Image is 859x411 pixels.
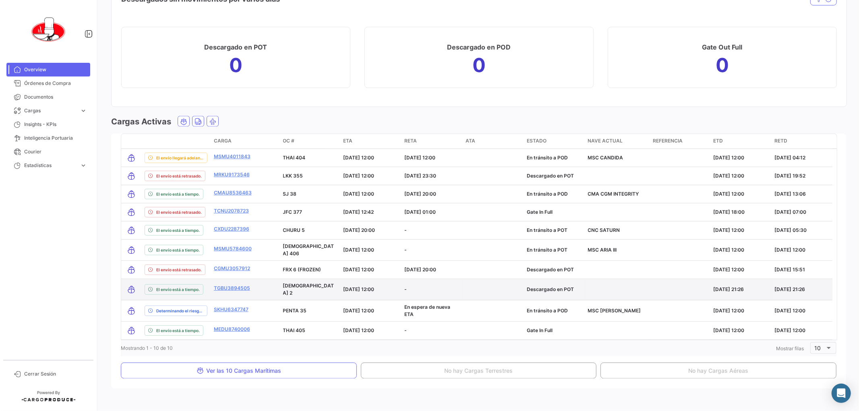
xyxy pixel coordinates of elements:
[6,118,90,131] a: Insights - KPIs
[197,368,281,374] span: Ver las 10 Cargas Marítimas
[527,155,568,161] span: En tránsito a POD
[527,266,574,273] span: Descargado en POT
[280,134,340,149] datatable-header-cell: OC #
[6,63,90,76] a: Overview
[214,265,250,272] a: CGMU3057912
[404,191,436,197] span: [DATE] 20:00
[283,307,337,314] p: PENTA 35
[80,107,87,114] span: expand_more
[713,155,744,161] span: [DATE] 12:00
[472,59,486,72] h1: 0
[774,247,805,253] span: [DATE] 12:00
[156,155,204,161] span: El envío llegará adelantado.
[283,190,337,198] p: SJ 38
[524,134,585,149] datatable-header-cell: Estado
[141,134,211,149] datatable-header-cell: delayStatus
[204,41,267,53] h3: Descargado en POT
[214,285,250,292] a: TGBU3894505
[774,209,806,215] span: [DATE] 07:00
[211,134,280,149] datatable-header-cell: Carga
[713,227,744,233] span: [DATE] 12:00
[156,286,200,293] span: El envío está a tiempo.
[527,227,567,233] span: En tránsito a POT
[713,191,744,197] span: [DATE] 12:00
[774,227,807,233] span: [DATE] 05:30
[344,227,375,233] span: [DATE] 20:00
[713,286,744,292] span: [DATE] 21:26
[716,59,729,72] h1: 0
[527,191,568,197] span: En tránsito a POD
[207,116,218,126] button: Air
[588,137,623,145] span: Nave actual
[156,308,204,314] span: Determinando el riesgo ...
[771,134,832,149] datatable-header-cell: RETD
[650,134,710,149] datatable-header-cell: Referencia
[585,134,650,149] datatable-header-cell: Nave actual
[600,363,836,379] button: No hay Cargas Aéreas
[283,137,295,145] span: OC #
[774,137,787,145] span: RETD
[527,173,574,179] span: Descargado en POT
[156,266,202,273] span: El envío está retrasado.
[466,137,475,145] span: ATA
[214,189,252,196] a: CMAU8536463
[404,327,407,333] span: -
[214,171,250,178] a: MRKU9173546
[710,134,771,149] datatable-header-cell: ETD
[6,145,90,159] a: Courier
[192,116,204,126] button: Land
[283,266,337,273] p: FRX 6 (FROZEN)
[28,10,68,50] img: 0621d632-ab00-45ba-b411-ac9e9fb3f036.png
[527,286,574,292] span: Descargado en POT
[24,370,87,378] span: Cerrar Sesión
[653,137,683,145] span: Referencia
[713,209,745,215] span: [DATE] 18:00
[111,116,171,127] h3: Cargas Activas
[713,173,744,179] span: [DATE] 12:00
[404,266,436,273] span: [DATE] 20:00
[404,286,407,292] span: -
[283,227,337,234] p: CHURU 5
[6,90,90,104] a: Documentos
[214,326,250,333] a: MEDU8740006
[344,155,375,161] span: [DATE] 12:00
[214,225,249,233] a: CXDU2287396
[344,247,375,253] span: [DATE] 12:00
[527,327,553,333] span: Gate In Full
[774,308,805,314] span: [DATE] 12:00
[344,327,375,333] span: [DATE] 12:00
[344,137,353,145] span: ETA
[588,307,647,314] p: MSC [PERSON_NAME]
[832,384,851,403] div: Abrir Intercom Messenger
[156,227,200,233] span: El envío está a tiempo.
[774,155,805,161] span: [DATE] 04:12
[24,148,87,155] span: Courier
[80,162,87,169] span: expand_more
[214,306,248,313] a: SKHU6347747
[713,247,744,253] span: [DATE] 12:00
[401,134,462,149] datatable-header-cell: RETA
[283,327,337,334] p: THAI 405
[229,59,242,72] h1: 0
[361,363,597,379] button: No hay Cargas Terrestres
[24,121,87,128] span: Insights - KPIs
[156,173,202,179] span: El envío está retrasado.
[344,173,375,179] span: [DATE] 12:00
[283,243,337,257] p: [DEMOGRAPHIC_DATA] 406
[445,368,513,374] span: No hay Cargas Terrestres
[156,191,200,197] span: El envío está a tiempo.
[588,227,647,234] p: CNC SATURN
[774,327,805,333] span: [DATE] 12:00
[156,327,200,334] span: El envío está a tiempo.
[24,107,77,114] span: Cargas
[713,137,723,145] span: ETD
[178,116,189,126] button: Ocean
[404,304,450,317] span: En espera de nueva ETA
[344,308,375,314] span: [DATE] 12:00
[121,345,173,351] span: Mostrando 1 - 10 de 10
[462,134,524,149] datatable-header-cell: ATA
[713,327,744,333] span: [DATE] 12:00
[588,154,647,161] p: MSC CANDIDA
[121,363,357,379] button: Ver las 10 Cargas Marítimas
[774,191,806,197] span: [DATE] 13:06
